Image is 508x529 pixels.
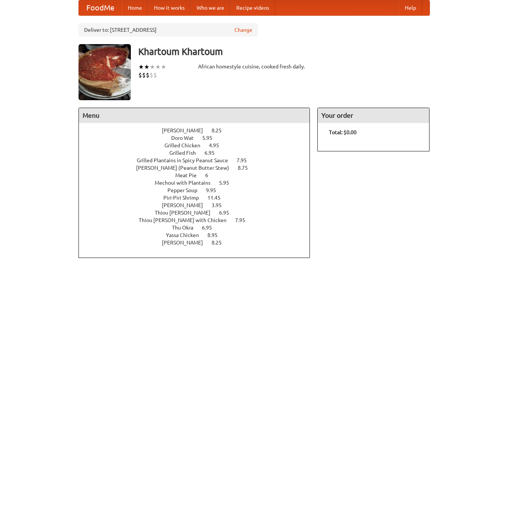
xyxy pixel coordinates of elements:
a: Recipe videos [230,0,275,15]
li: ★ [144,63,150,71]
span: 7.95 [237,157,254,163]
a: [PERSON_NAME] (Peanut Butter Stew) 8.75 [136,165,262,171]
a: [PERSON_NAME] 3.95 [162,202,235,208]
h3: Khartoum Khartoum [138,44,430,59]
a: Thiou [PERSON_NAME] with Chicken 7.95 [139,217,259,223]
a: Meat Pie 6 [175,172,222,178]
span: 4.95 [209,142,227,148]
span: Pepper Soup [167,187,205,193]
b: Total: $0.00 [329,129,357,135]
a: Mechoui with Plantains 5.95 [155,180,243,186]
a: [PERSON_NAME] 8.25 [162,240,235,246]
li: ★ [161,63,166,71]
span: 6.95 [204,150,222,156]
a: Doro Wat 5.95 [171,135,226,141]
a: Thu Okra 6.95 [172,225,226,231]
span: 7.95 [235,217,253,223]
span: Thiou [PERSON_NAME] with Chicken [139,217,234,223]
a: FoodMe [79,0,122,15]
div: African homestyle cuisine, cooked fresh daily. [198,63,310,70]
a: Pepper Soup 9.95 [167,187,230,193]
span: 8.75 [238,165,255,171]
span: Grilled Chicken [164,142,208,148]
span: 8.25 [212,240,229,246]
span: Grilled Fish [169,150,203,156]
span: Thiou [PERSON_NAME] [155,210,218,216]
span: 6.95 [202,225,219,231]
li: $ [138,71,142,79]
a: Yassa Chicken 8.95 [166,232,231,238]
span: Mechoui with Plantains [155,180,218,186]
span: 8.25 [212,127,229,133]
img: angular.jpg [78,44,131,100]
li: $ [153,71,157,79]
h4: Menu [79,108,310,123]
a: How it works [148,0,191,15]
span: 8.95 [207,232,225,238]
span: Yassa Chicken [166,232,206,238]
a: Piri-Piri Shrimp 11.45 [163,195,234,201]
a: Change [234,26,252,34]
span: 11.45 [207,195,228,201]
a: Who we are [191,0,230,15]
span: [PERSON_NAME] [162,202,210,208]
li: ★ [155,63,161,71]
span: [PERSON_NAME] [162,127,210,133]
a: Grilled Fish 6.95 [169,150,228,156]
li: ★ [138,63,144,71]
span: 5.95 [202,135,220,141]
span: [PERSON_NAME] [162,240,210,246]
a: Thiou [PERSON_NAME] 6.95 [155,210,243,216]
span: 6.95 [219,210,237,216]
span: 6 [205,172,216,178]
a: Help [399,0,422,15]
a: [PERSON_NAME] 8.25 [162,127,235,133]
a: Grilled Plantains in Spicy Peanut Sauce 7.95 [137,157,261,163]
a: Home [122,0,148,15]
li: $ [150,71,153,79]
span: [PERSON_NAME] (Peanut Butter Stew) [136,165,237,171]
a: Grilled Chicken 4.95 [164,142,233,148]
h4: Your order [318,108,429,123]
div: Deliver to: [STREET_ADDRESS] [78,23,258,37]
span: Piri-Piri Shrimp [163,195,206,201]
li: $ [146,71,150,79]
span: 5.95 [219,180,237,186]
span: 3.95 [212,202,229,208]
span: Thu Okra [172,225,201,231]
span: Doro Wat [171,135,201,141]
span: Meat Pie [175,172,204,178]
li: $ [142,71,146,79]
span: 9.95 [206,187,224,193]
span: Grilled Plantains in Spicy Peanut Sauce [137,157,235,163]
li: ★ [150,63,155,71]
